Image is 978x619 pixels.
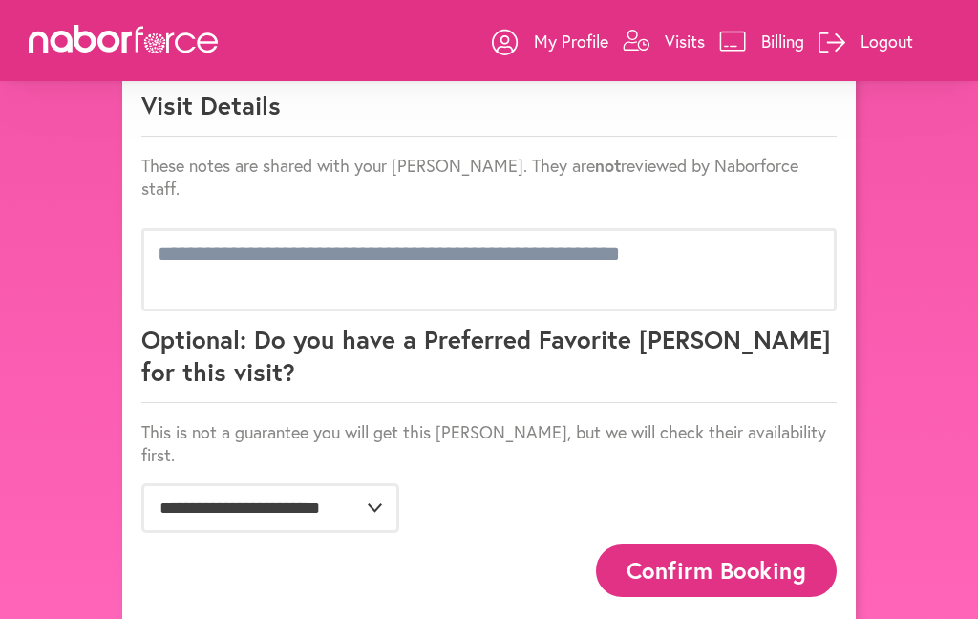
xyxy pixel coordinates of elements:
[819,12,913,70] a: Logout
[596,544,837,597] button: Confirm Booking
[141,323,837,403] p: Optional: Do you have a Preferred Favorite [PERSON_NAME] for this visit?
[141,420,837,466] p: This is not a guarantee you will get this [PERSON_NAME], but we will check their availability first.
[141,89,837,137] p: Visit Details
[719,12,804,70] a: Billing
[492,12,608,70] a: My Profile
[623,12,705,70] a: Visits
[595,154,621,177] strong: not
[761,30,804,53] p: Billing
[534,30,608,53] p: My Profile
[141,154,837,200] p: These notes are shared with your [PERSON_NAME]. They are reviewed by Naborforce staff.
[861,30,913,53] p: Logout
[665,30,705,53] p: Visits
